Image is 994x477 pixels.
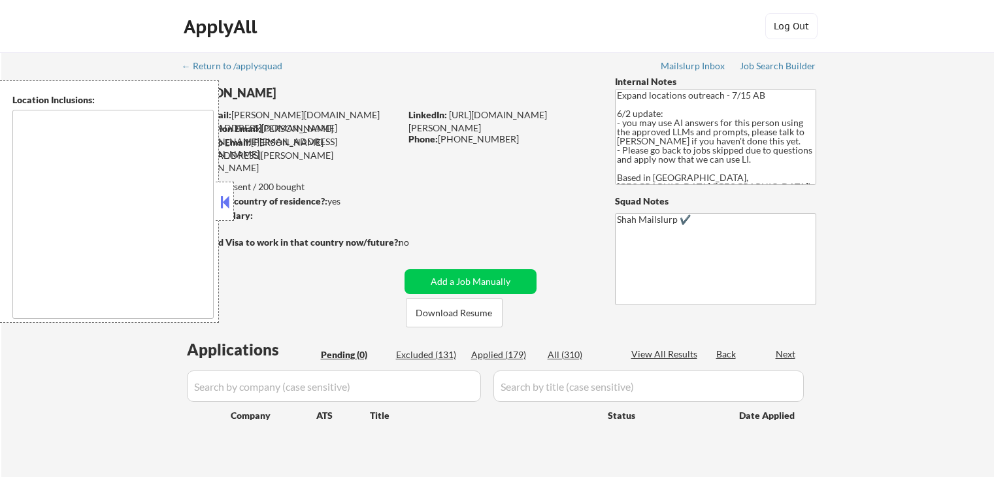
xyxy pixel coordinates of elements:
button: Download Resume [406,298,503,327]
div: ApplyAll [184,16,261,38]
a: [URL][DOMAIN_NAME][PERSON_NAME] [408,109,547,133]
div: Location Inclusions: [12,93,214,107]
strong: Phone: [408,133,438,144]
strong: LinkedIn: [408,109,447,120]
div: [PERSON_NAME][EMAIL_ADDRESS][PERSON_NAME][DOMAIN_NAME] [183,136,400,174]
div: Mailslurp Inbox [661,61,726,71]
strong: Can work in country of residence?: [182,195,327,206]
div: [PERSON_NAME][DOMAIN_NAME][EMAIL_ADDRESS][DOMAIN_NAME] [184,122,400,161]
div: All (310) [548,348,613,361]
div: yes [182,195,396,208]
input: Search by company (case sensitive) [187,370,481,402]
button: Add a Job Manually [405,269,537,294]
div: Pending (0) [321,348,386,361]
div: 179 sent / 200 bought [182,180,400,193]
div: Company [231,409,316,422]
div: Internal Notes [615,75,816,88]
div: [PERSON_NAME][DOMAIN_NAME][EMAIL_ADDRESS][DOMAIN_NAME] [184,108,400,134]
div: View All Results [631,348,701,361]
div: ← Return to /applysquad [182,61,295,71]
div: Applied (179) [471,348,537,361]
div: Squad Notes [615,195,816,208]
a: ← Return to /applysquad [182,61,295,74]
div: Applications [187,342,316,357]
div: Excluded (131) [396,348,461,361]
div: Title [370,409,595,422]
div: Date Applied [739,409,797,422]
div: ATS [316,409,370,422]
div: [PHONE_NUMBER] [408,133,593,146]
div: Next [776,348,797,361]
div: Status [608,403,720,427]
strong: Will need Visa to work in that country now/future?: [183,237,401,248]
div: Back [716,348,737,361]
a: Mailslurp Inbox [661,61,726,74]
input: Search by title (case sensitive) [493,370,804,402]
button: Log Out [765,13,818,39]
div: no [399,236,436,249]
div: Job Search Builder [740,61,816,71]
div: [PERSON_NAME] [183,85,452,101]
